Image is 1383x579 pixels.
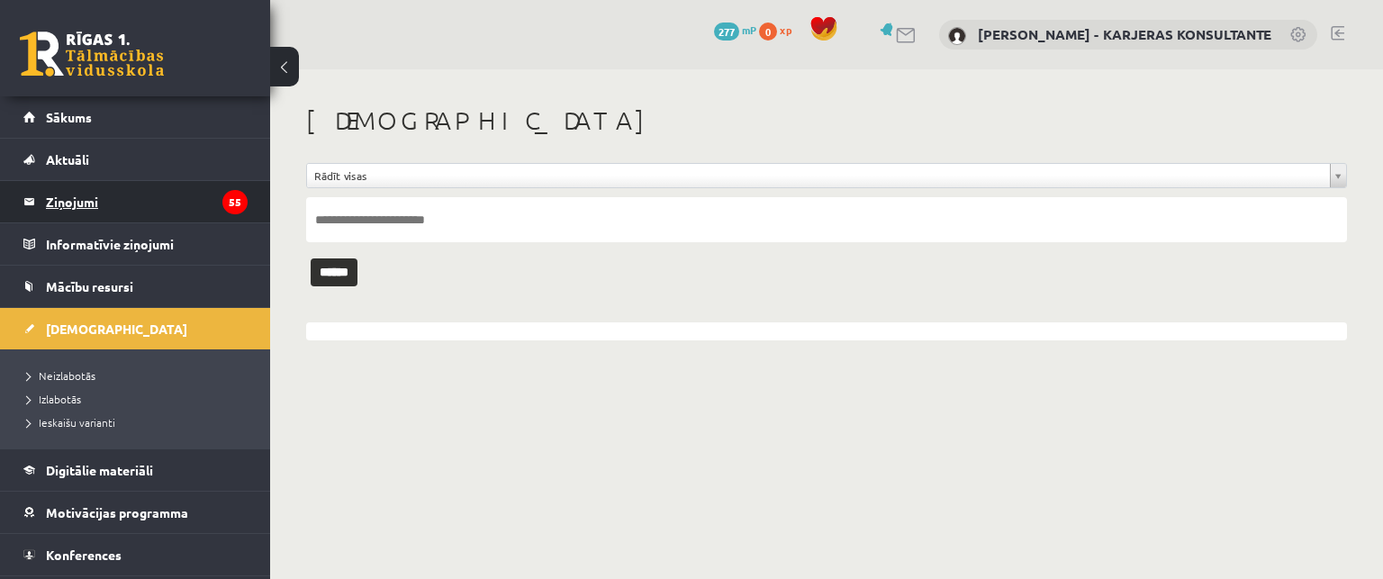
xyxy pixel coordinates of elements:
span: 277 [714,23,739,41]
a: 277 mP [714,23,756,37]
span: Izlabotās [27,392,81,406]
a: Rādīt visas [307,164,1346,187]
span: Konferences [46,547,122,563]
legend: Ziņojumi [46,181,248,222]
i: 55 [222,190,248,214]
span: Ieskaišu varianti [27,415,115,430]
a: Mācību resursi [23,266,248,307]
span: Mācību resursi [46,278,133,294]
span: Rādīt visas [314,164,1323,187]
span: Motivācijas programma [46,504,188,520]
a: Informatīvie ziņojumi [23,223,248,265]
span: 0 [759,23,777,41]
span: Sākums [46,109,92,125]
a: Ieskaišu varianti [27,414,252,430]
a: Ziņojumi55 [23,181,248,222]
a: [PERSON_NAME] - KARJERAS KONSULTANTE [978,25,1271,43]
h1: [DEMOGRAPHIC_DATA] [306,105,1347,136]
img: Karīna Saveļjeva - KARJERAS KONSULTANTE [948,27,966,45]
a: Digitālie materiāli [23,449,248,491]
span: xp [780,23,791,37]
a: Izlabotās [27,391,252,407]
a: Sākums [23,96,248,138]
a: Neizlabotās [27,367,252,384]
a: 0 xp [759,23,800,37]
a: Rīgas 1. Tālmācības vidusskola [20,32,164,77]
a: Motivācijas programma [23,492,248,533]
a: Konferences [23,534,248,575]
a: [DEMOGRAPHIC_DATA] [23,308,248,349]
span: Digitālie materiāli [46,462,153,478]
span: [DEMOGRAPHIC_DATA] [46,321,187,337]
a: Aktuāli [23,139,248,180]
span: mP [742,23,756,37]
span: Aktuāli [46,151,89,167]
legend: Informatīvie ziņojumi [46,223,248,265]
span: Neizlabotās [27,368,95,383]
